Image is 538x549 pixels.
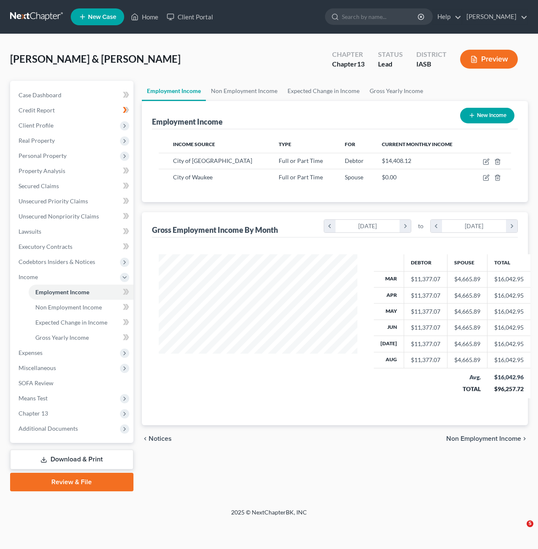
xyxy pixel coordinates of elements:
button: New Income [460,108,514,123]
div: Lead [378,59,403,69]
i: chevron_right [506,220,517,232]
th: May [374,304,404,320]
span: Executory Contracts [19,243,72,250]
span: Expected Change in Income [35,319,107,326]
a: Employment Income [29,285,133,300]
span: Real Property [19,137,55,144]
th: Jun [374,320,404,336]
div: $4,665.89 [454,340,480,348]
span: Property Analysis [19,167,65,174]
span: Secured Claims [19,182,59,189]
a: Property Analysis [12,163,133,179]
a: Review & File [10,473,133,491]
div: Chapter [332,50,365,59]
span: Notices [149,435,172,442]
span: Unsecured Nonpriority Claims [19,213,99,220]
span: [PERSON_NAME] & [PERSON_NAME] [10,53,181,65]
div: 2025 © NextChapterBK, INC [29,508,509,523]
span: to [418,222,423,230]
span: SOFA Review [19,379,53,386]
a: Help [433,9,461,24]
div: Status [378,50,403,59]
span: Expenses [19,349,43,356]
div: IASB [416,59,447,69]
span: Gross Yearly Income [35,334,89,341]
span: $14,408.12 [382,157,411,164]
div: $4,665.89 [454,356,480,364]
a: SOFA Review [12,376,133,391]
a: Employment Income [142,81,206,101]
div: $11,377.07 [411,340,440,348]
iframe: Intercom live chat [509,520,530,541]
i: chevron_left [142,435,149,442]
th: Mar [374,271,404,287]
td: $16,042.95 [487,287,531,303]
span: Personal Property [19,152,67,159]
th: Apr [374,287,404,303]
span: Debtor [345,157,364,164]
div: TOTAL [454,385,481,393]
button: Preview [460,50,518,69]
div: $16,042.96 [494,373,524,381]
span: City of Waukee [173,173,213,181]
div: [DATE] [442,220,506,232]
span: Lawsuits [19,228,41,235]
div: Avg. [454,373,481,381]
th: Debtor [404,254,447,271]
input: Search by name... [342,9,419,24]
span: Unsecured Priority Claims [19,197,88,205]
span: Employment Income [35,288,89,296]
div: [DATE] [336,220,400,232]
div: $11,377.07 [411,275,440,283]
span: Full or Part Time [279,157,323,164]
button: Non Employment Income chevron_right [446,435,528,442]
a: Case Dashboard [12,88,133,103]
a: Secured Claims [12,179,133,194]
div: Employment Income [152,117,223,127]
a: Unsecured Nonpriority Claims [12,209,133,224]
td: $16,042.95 [487,320,531,336]
a: [PERSON_NAME] [462,9,527,24]
a: Home [127,9,162,24]
span: Income [19,273,38,280]
div: $4,665.89 [454,275,480,283]
th: Total [487,254,531,271]
div: Gross Employment Income By Month [152,225,278,235]
div: $4,665.89 [454,307,480,316]
span: Chapter 13 [19,410,48,417]
span: Means Test [19,394,48,402]
span: Non Employment Income [35,304,102,311]
i: chevron_right [521,435,528,442]
span: 5 [527,520,533,527]
td: $16,042.95 [487,304,531,320]
a: Gross Yearly Income [29,330,133,345]
div: $4,665.89 [454,291,480,300]
span: For [345,141,355,147]
span: Type [279,141,291,147]
span: 13 [357,60,365,68]
a: Lawsuits [12,224,133,239]
div: $96,257.72 [494,385,524,393]
a: Unsecured Priority Claims [12,194,133,209]
span: Current Monthly Income [382,141,453,147]
button: chevron_left Notices [142,435,172,442]
span: Codebtors Insiders & Notices [19,258,95,265]
a: Expected Change in Income [29,315,133,330]
td: $16,042.95 [487,336,531,352]
a: Gross Yearly Income [365,81,428,101]
div: $11,377.07 [411,307,440,316]
div: $11,377.07 [411,356,440,364]
i: chevron_left [324,220,336,232]
a: Non Employment Income [29,300,133,315]
span: Miscellaneous [19,364,56,371]
span: Case Dashboard [19,91,61,99]
a: Non Employment Income [206,81,282,101]
th: Aug [374,352,404,368]
th: Spouse [447,254,487,271]
span: Non Employment Income [446,435,521,442]
i: chevron_left [431,220,442,232]
span: Income Source [173,141,215,147]
a: Expected Change in Income [282,81,365,101]
span: Credit Report [19,107,55,114]
span: Additional Documents [19,425,78,432]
